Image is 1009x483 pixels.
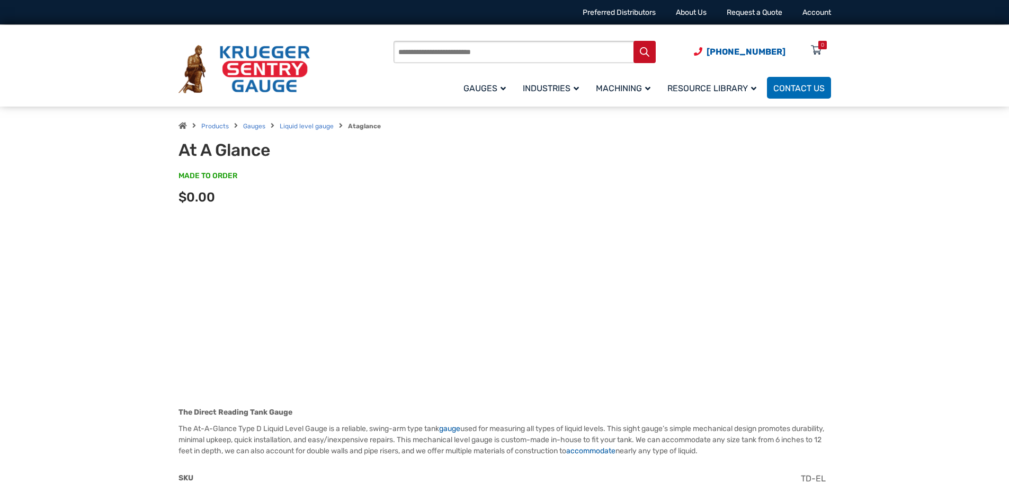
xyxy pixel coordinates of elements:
span: $0.00 [178,190,215,205]
a: About Us [676,8,707,17]
div: 0 [821,41,824,49]
span: SKU [178,473,193,482]
p: The At-A-Glance Type D Liquid Level Gauge is a reliable, swing-arm type tank used for measuring a... [178,423,831,456]
a: gauge [439,424,460,433]
a: Industries [516,75,590,100]
span: Industries [523,83,579,93]
span: Resource Library [667,83,756,93]
a: Gauges [243,122,265,130]
span: Gauges [463,83,506,93]
span: MADE TO ORDER [178,171,237,181]
a: Contact Us [767,77,831,99]
strong: Ataglance [348,122,381,130]
span: Machining [596,83,650,93]
span: [PHONE_NUMBER] [707,47,785,57]
a: Request a Quote [727,8,782,17]
a: Machining [590,75,661,100]
a: Phone Number (920) 434-8860 [694,45,785,58]
a: Resource Library [661,75,767,100]
a: Gauges [457,75,516,100]
a: Account [802,8,831,17]
strong: The Direct Reading Tank Gauge [178,408,292,417]
a: accommodate [566,446,615,455]
h1: At A Glance [178,140,440,160]
a: Liquid level gauge [280,122,334,130]
img: Krueger Sentry Gauge [178,45,310,94]
a: Products [201,122,229,130]
a: Preferred Distributors [583,8,656,17]
span: Contact Us [773,83,825,93]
